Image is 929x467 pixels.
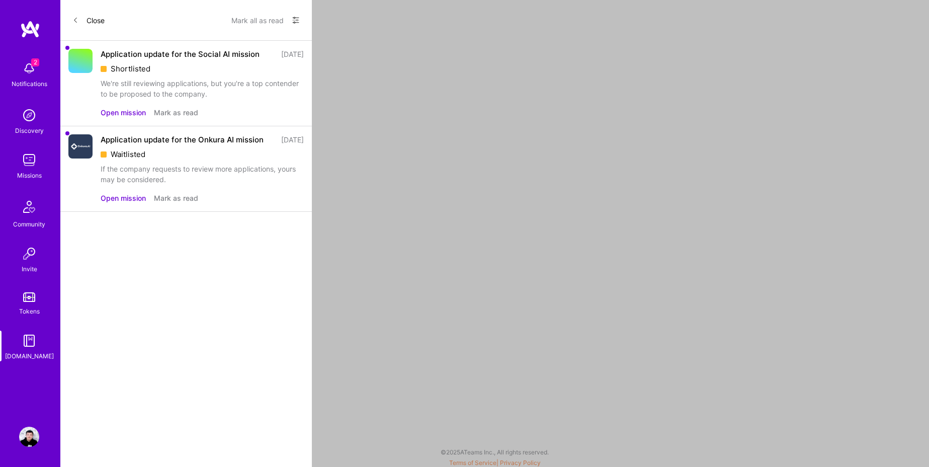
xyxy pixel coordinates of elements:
[101,164,304,185] div: If the company requests to review more applications, yours may be considered.
[154,193,198,203] button: Mark as read
[19,244,39,264] img: Invite
[19,105,39,125] img: discovery
[20,20,40,38] img: logo
[23,292,35,302] img: tokens
[101,49,260,59] div: Application update for the Social AI mission
[19,306,40,317] div: Tokens
[101,134,264,145] div: Application update for the Onkura AI mission
[101,63,304,74] div: Shortlisted
[231,12,284,28] button: Mark all as read
[5,351,54,361] div: [DOMAIN_NAME]
[17,170,42,181] div: Missions
[281,134,304,145] div: [DATE]
[281,49,304,59] div: [DATE]
[15,125,44,136] div: Discovery
[101,78,304,99] div: We're still reviewing applications, but you're a top contender to be proposed to the company.
[19,150,39,170] img: teamwork
[68,134,93,159] img: Company Logo
[101,193,146,203] button: Open mission
[19,427,39,447] img: User Avatar
[19,331,39,351] img: guide book
[17,427,42,447] a: User Avatar
[13,219,45,229] div: Community
[22,264,37,274] div: Invite
[72,12,105,28] button: Close
[17,195,41,219] img: Community
[101,149,304,160] div: Waitlisted
[101,107,146,118] button: Open mission
[154,107,198,118] button: Mark as read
